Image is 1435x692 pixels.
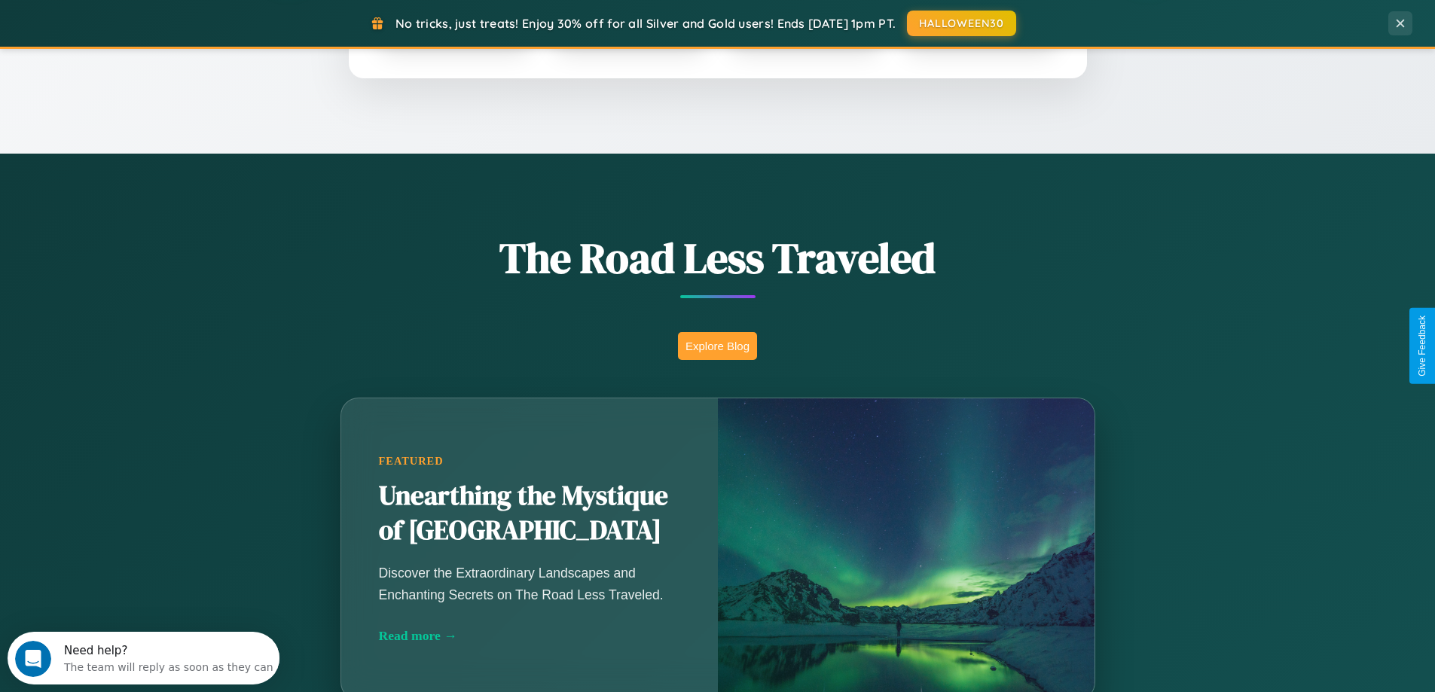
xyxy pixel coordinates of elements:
div: The team will reply as soon as they can [56,25,266,41]
div: Open Intercom Messenger [6,6,280,47]
div: Give Feedback [1417,316,1427,376]
h2: Unearthing the Mystique of [GEOGRAPHIC_DATA] [379,479,680,548]
h1: The Road Less Traveled [266,229,1170,287]
button: HALLOWEEN30 [907,11,1016,36]
button: Explore Blog [678,332,757,360]
iframe: Intercom live chat [15,641,51,677]
p: Discover the Extraordinary Landscapes and Enchanting Secrets on The Road Less Traveled. [379,562,680,605]
div: Featured [379,455,680,468]
iframe: Intercom live chat discovery launcher [8,632,279,684]
span: No tricks, just treats! Enjoy 30% off for all Silver and Gold users! Ends [DATE] 1pm PT. [395,16,896,31]
div: Read more → [379,628,680,644]
div: Need help? [56,13,266,25]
